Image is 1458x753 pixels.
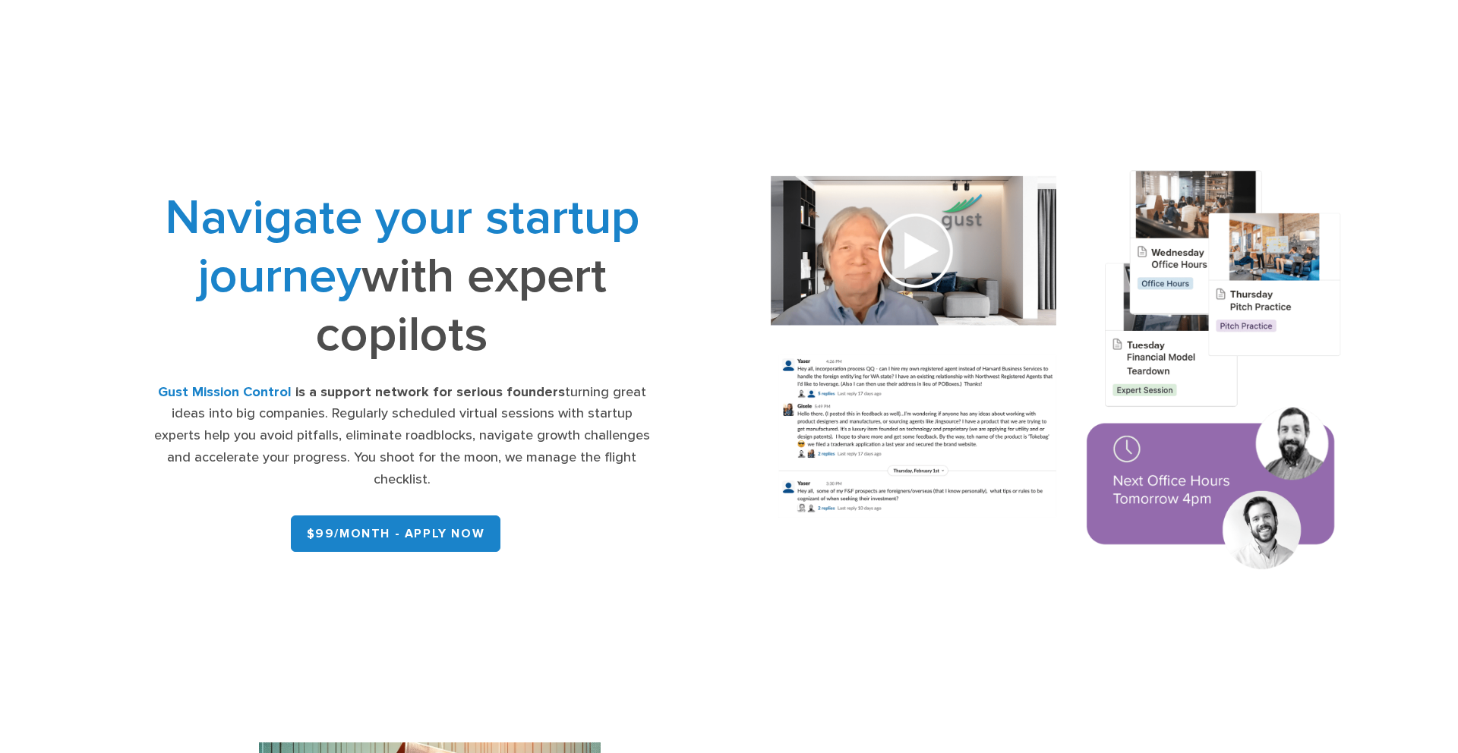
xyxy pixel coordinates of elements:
img: Composition of calendar events, a video call presentation, and chat rooms [740,147,1372,598]
h1: with expert copilots [149,188,655,364]
span: Navigate your startup journey [165,188,639,305]
strong: Gust Mission Control [158,384,292,400]
div: turning great ideas into big companies. Regularly scheduled virtual sessions with startup experts... [149,382,655,491]
strong: is a support network for serious founders [295,384,565,400]
a: $99/month - APPLY NOW [291,515,501,552]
